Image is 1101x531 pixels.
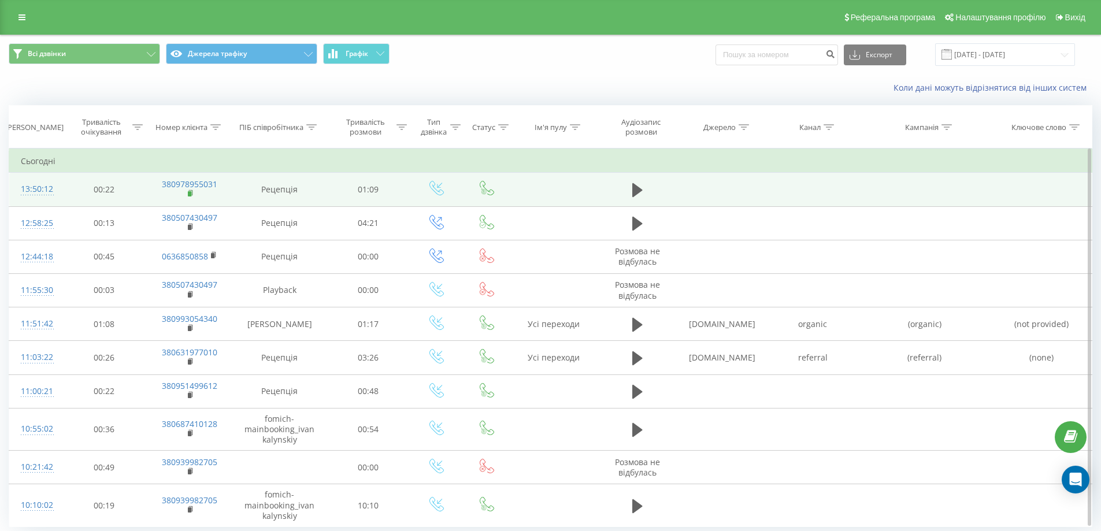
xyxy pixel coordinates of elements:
[327,273,410,307] td: 00:00
[233,484,327,527] td: fomich-mainbooking_ivankalynskiy
[858,307,991,341] td: (organic)
[716,44,838,65] input: Пошук за номером
[62,307,146,341] td: 01:08
[844,44,906,65] button: Експорт
[991,307,1092,341] td: (not provided)
[9,150,1092,173] td: Сьогодні
[510,341,597,374] td: Усі переходи
[162,380,217,391] a: 380951499612
[5,122,64,132] div: [PERSON_NAME]
[162,456,217,467] a: 380939982705
[420,117,447,137] div: Тип дзвінка
[327,341,410,374] td: 03:26
[239,122,303,132] div: ПІБ співробітника
[233,408,327,451] td: fomich-mainbooking_ivankalynskiy
[327,173,410,206] td: 01:09
[62,173,146,206] td: 00:22
[21,494,51,517] div: 10:10:02
[162,279,217,290] a: 380507430497
[62,240,146,273] td: 00:45
[323,43,390,64] button: Графік
[233,307,327,341] td: [PERSON_NAME]
[905,122,939,132] div: Кампанія
[955,13,1046,22] span: Налаштування профілю
[991,341,1092,374] td: (none)
[337,117,394,137] div: Тривалість розмови
[1065,13,1085,22] span: Вихід
[472,122,495,132] div: Статус
[21,456,51,478] div: 10:21:42
[233,341,327,374] td: Рецепція
[858,341,991,374] td: (referral)
[62,484,146,527] td: 00:19
[28,49,66,58] span: Всі дзвінки
[21,279,51,302] div: 11:55:30
[535,122,567,132] div: Ім'я пулу
[894,82,1092,93] a: Коли дані можуть відрізнятися вiд інших систем
[233,240,327,273] td: Рецепція
[62,206,146,240] td: 00:13
[327,408,410,451] td: 00:54
[615,246,660,267] span: Розмова не відбулась
[62,451,146,484] td: 00:49
[327,374,410,408] td: 00:48
[73,117,130,137] div: Тривалість очікування
[21,212,51,235] div: 12:58:25
[21,418,51,440] div: 10:55:02
[162,179,217,190] a: 380978955031
[233,273,327,307] td: Playback
[162,347,217,358] a: 380631977010
[799,122,821,132] div: Канал
[677,307,768,341] td: [DOMAIN_NAME]
[162,251,208,262] a: 0636850858
[607,117,674,137] div: Аудіозапис розмови
[1062,466,1089,493] div: Open Intercom Messenger
[327,307,410,341] td: 01:17
[851,13,936,22] span: Реферальна програма
[346,50,368,58] span: Графік
[162,313,217,324] a: 380993054340
[166,43,317,64] button: Джерела трафіку
[62,374,146,408] td: 00:22
[9,43,160,64] button: Всі дзвінки
[21,380,51,403] div: 11:00:21
[327,484,410,527] td: 10:10
[21,313,51,335] div: 11:51:42
[615,279,660,300] span: Розмова не відбулась
[21,246,51,268] div: 12:44:18
[677,341,768,374] td: [DOMAIN_NAME]
[510,307,597,341] td: Усі переходи
[162,495,217,506] a: 380939982705
[62,273,146,307] td: 00:03
[327,240,410,273] td: 00:00
[327,451,410,484] td: 00:00
[233,206,327,240] td: Рецепція
[62,341,146,374] td: 00:26
[1011,122,1066,132] div: Ключове слово
[233,374,327,408] td: Рецепція
[233,173,327,206] td: Рецепція
[327,206,410,240] td: 04:21
[615,456,660,478] span: Розмова не відбулась
[155,122,207,132] div: Номер клієнта
[21,178,51,200] div: 13:50:12
[162,418,217,429] a: 380687410128
[768,341,858,374] td: referral
[162,212,217,223] a: 380507430497
[62,408,146,451] td: 00:36
[768,307,858,341] td: organic
[703,122,736,132] div: Джерело
[21,346,51,369] div: 11:03:22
